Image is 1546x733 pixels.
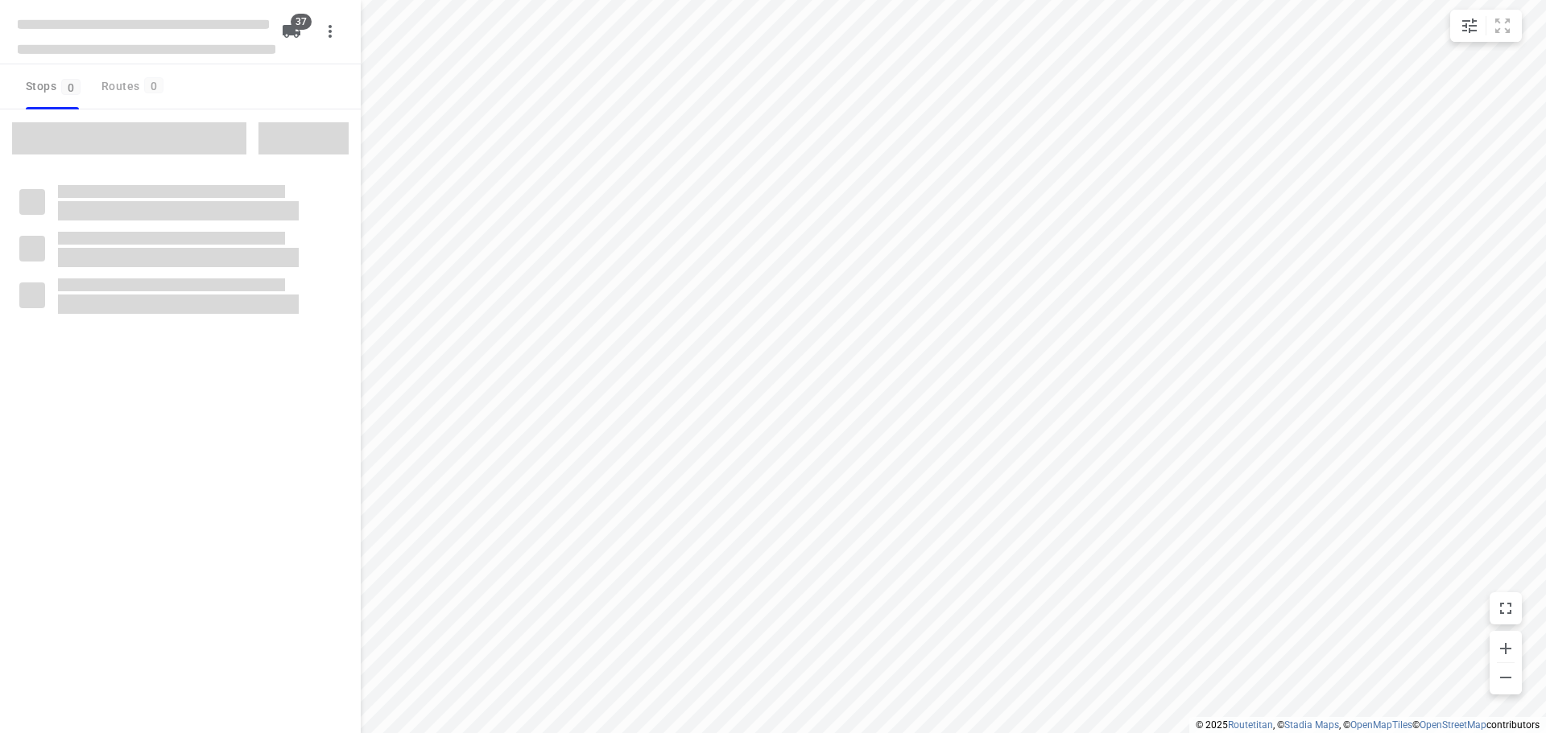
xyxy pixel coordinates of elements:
[1450,10,1522,42] div: small contained button group
[1453,10,1486,42] button: Map settings
[1284,719,1339,731] a: Stadia Maps
[1350,719,1412,731] a: OpenMapTiles
[1420,719,1486,731] a: OpenStreetMap
[1228,719,1273,731] a: Routetitan
[1196,719,1540,731] li: © 2025 , © , © © contributors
